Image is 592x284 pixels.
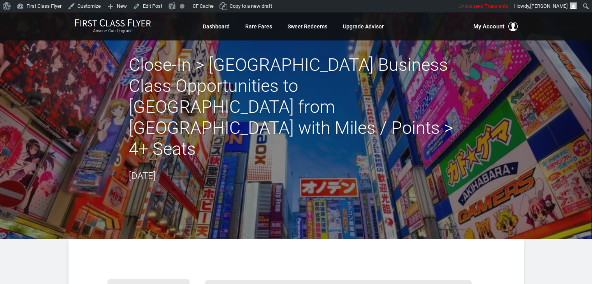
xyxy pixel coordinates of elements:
a: Rare Fares [245,19,272,33]
a: First Class FlyerAnyone Can Upgrade [75,19,151,34]
a: Sweet Redeems [288,19,327,33]
button: My Account [473,22,518,31]
time: [DATE] [129,170,156,181]
span: Unsuspend Transients [458,3,508,9]
small: Anyone Can Upgrade [75,28,151,34]
span: [PERSON_NAME] [530,3,567,9]
a: Dashboard [203,19,230,33]
span: My Account [473,22,504,31]
img: First Class Flyer [75,19,151,27]
a: Upgrade Advisor [343,19,384,33]
h2: Close-In > [GEOGRAPHIC_DATA] Business Class Opportunities to [GEOGRAPHIC_DATA] from [GEOGRAPHIC_D... [129,54,464,160]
